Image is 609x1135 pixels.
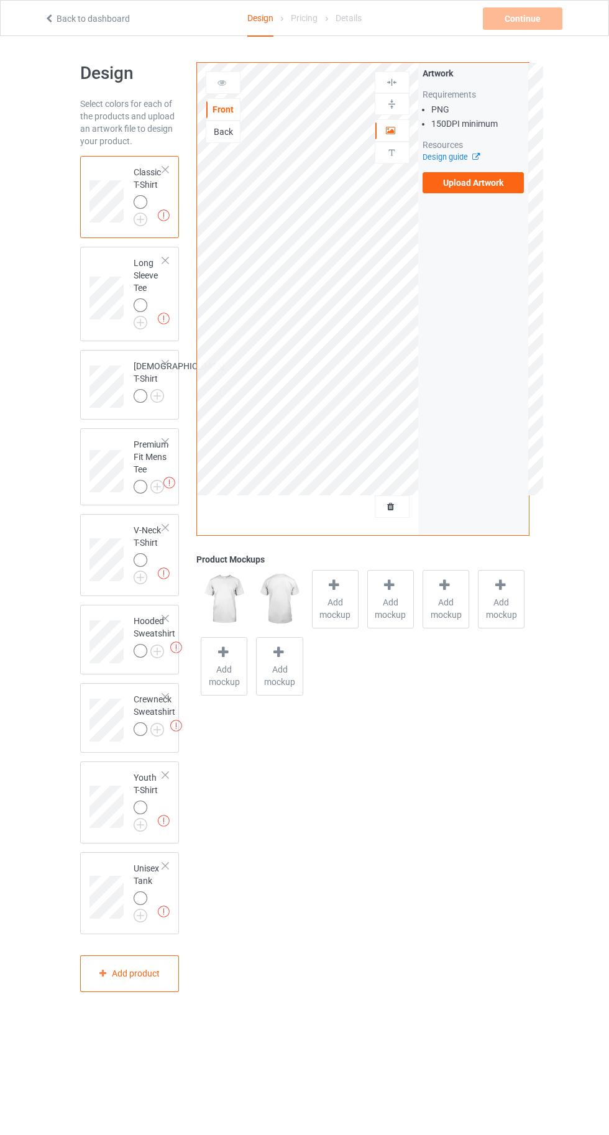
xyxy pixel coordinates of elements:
[206,126,240,138] div: Back
[158,906,170,917] img: exclamation icon
[431,117,524,130] li: 150 DPI minimum
[423,139,524,151] div: Resources
[80,247,180,341] div: Long Sleeve Tee
[431,103,524,116] li: PNG
[423,570,469,628] div: Add mockup
[150,723,164,737] img: svg+xml;base64,PD94bWwgdmVyc2lvbj0iMS4wIiBlbmNvZGluZz0iVVRGLTgiPz4KPHN2ZyB3aWR0aD0iMjJweCIgaGVpZ2...
[313,596,358,621] span: Add mockup
[336,1,362,35] div: Details
[80,350,180,420] div: [DEMOGRAPHIC_DATA] T-Shirt
[134,166,163,222] div: Classic T-Shirt
[170,720,182,732] img: exclamation icon
[423,152,479,162] a: Design guide
[368,596,413,621] span: Add mockup
[44,14,130,24] a: Back to dashboard
[423,172,524,193] label: Upload Artwork
[423,596,469,621] span: Add mockup
[201,570,247,628] img: regular.jpg
[367,570,414,628] div: Add mockup
[257,663,302,688] span: Add mockup
[158,815,170,827] img: exclamation icon
[423,67,524,80] div: Artwork
[134,316,147,329] img: svg+xml;base64,PD94bWwgdmVyc2lvbj0iMS4wIiBlbmNvZGluZz0iVVRGLTgiPz4KPHN2ZyB3aWR0aD0iMjJweCIgaGVpZ2...
[134,571,147,584] img: svg+xml;base64,PD94bWwgdmVyc2lvbj0iMS4wIiBlbmNvZGluZz0iVVRGLTgiPz4KPHN2ZyB3aWR0aD0iMjJweCIgaGVpZ2...
[478,570,524,628] div: Add mockup
[201,637,247,696] div: Add mockup
[80,428,180,506] div: Premium Fit Mens Tee
[80,156,180,238] div: Classic T-Shirt
[423,88,524,101] div: Requirements
[80,852,180,934] div: Unisex Tank
[134,818,147,832] img: svg+xml;base64,PD94bWwgdmVyc2lvbj0iMS4wIiBlbmNvZGluZz0iVVRGLTgiPz4KPHN2ZyB3aWR0aD0iMjJweCIgaGVpZ2...
[386,98,398,110] img: svg%3E%0A
[291,1,318,35] div: Pricing
[150,645,164,658] img: svg+xml;base64,PD94bWwgdmVyc2lvbj0iMS4wIiBlbmNvZGluZz0iVVRGLTgiPz4KPHN2ZyB3aWR0aD0iMjJweCIgaGVpZ2...
[163,477,175,489] img: exclamation icon
[478,596,524,621] span: Add mockup
[386,76,398,88] img: svg%3E%0A
[80,605,180,674] div: Hooded Sweatshirt
[201,663,247,688] span: Add mockup
[247,1,273,37] div: Design
[134,213,147,226] img: svg+xml;base64,PD94bWwgdmVyc2lvbj0iMS4wIiBlbmNvZGluZz0iVVRGLTgiPz4KPHN2ZyB3aWR0aD0iMjJweCIgaGVpZ2...
[206,103,240,116] div: Front
[158,567,170,579] img: exclamation icon
[134,524,163,580] div: V-Neck T-Shirt
[134,257,163,325] div: Long Sleeve Tee
[158,209,170,221] img: exclamation icon
[256,570,303,628] img: regular.jpg
[134,693,175,735] div: Crewneck Sweatshirt
[134,862,163,918] div: Unisex Tank
[170,641,182,653] img: exclamation icon
[80,761,180,843] div: Youth T-Shirt
[196,553,529,566] div: Product Mockups
[134,909,147,922] img: svg+xml;base64,PD94bWwgdmVyc2lvbj0iMS4wIiBlbmNvZGluZz0iVVRGLTgiPz4KPHN2ZyB3aWR0aD0iMjJweCIgaGVpZ2...
[80,62,180,85] h1: Design
[134,615,175,657] div: Hooded Sweatshirt
[150,389,164,403] img: svg+xml;base64,PD94bWwgdmVyc2lvbj0iMS4wIiBlbmNvZGluZz0iVVRGLTgiPz4KPHN2ZyB3aWR0aD0iMjJweCIgaGVpZ2...
[80,955,180,992] div: Add product
[80,683,180,753] div: Crewneck Sweatshirt
[80,98,180,147] div: Select colors for each of the products and upload an artwork file to design your product.
[312,570,359,628] div: Add mockup
[158,313,170,324] img: exclamation icon
[386,147,398,159] img: svg%3E%0A
[134,771,163,827] div: Youth T-Shirt
[134,438,168,493] div: Premium Fit Mens Tee
[80,514,180,596] div: V-Neck T-Shirt
[134,360,224,402] div: [DEMOGRAPHIC_DATA] T-Shirt
[256,637,303,696] div: Add mockup
[150,480,164,494] img: svg+xml;base64,PD94bWwgdmVyc2lvbj0iMS4wIiBlbmNvZGluZz0iVVRGLTgiPz4KPHN2ZyB3aWR0aD0iMjJweCIgaGVpZ2...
